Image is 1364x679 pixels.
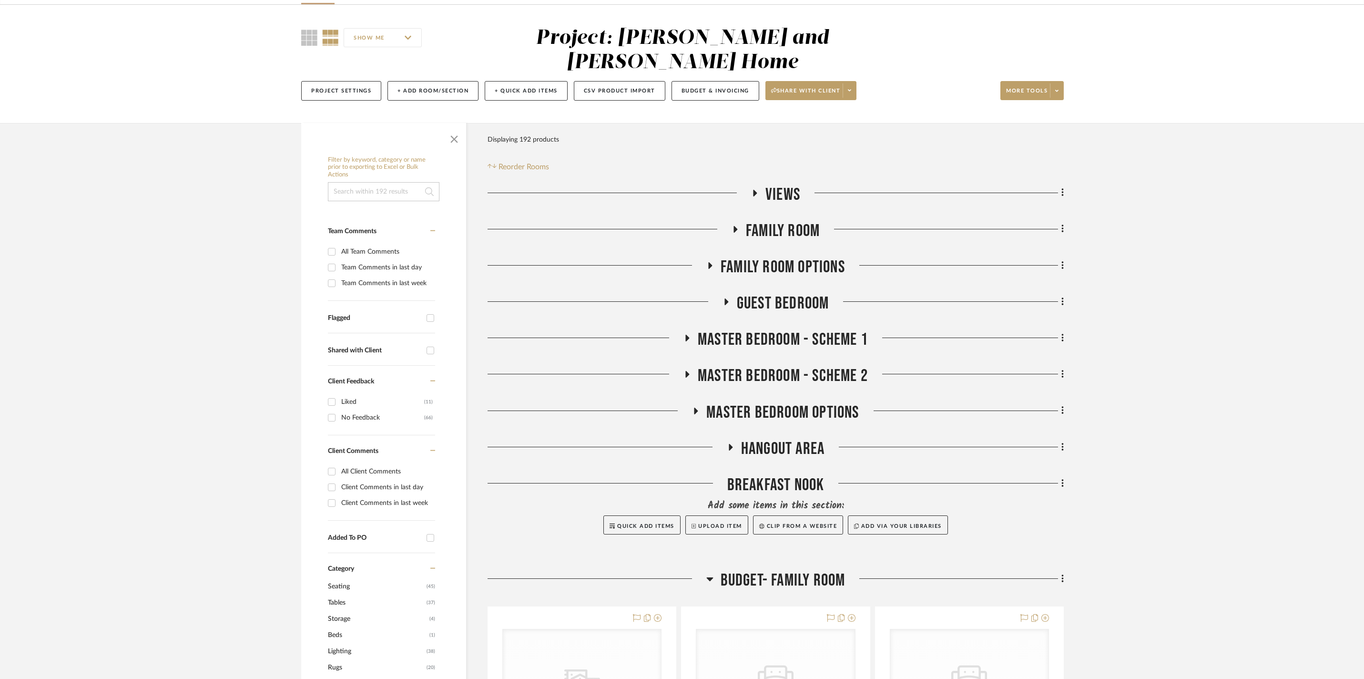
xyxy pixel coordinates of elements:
[445,128,464,147] button: Close
[848,515,948,535] button: Add via your libraries
[429,611,435,627] span: (4)
[341,276,433,291] div: Team Comments in last week
[328,182,439,201] input: Search within 192 results
[721,257,845,278] span: Family Room Options
[387,81,478,101] button: + Add Room/Section
[328,578,424,595] span: Seating
[706,402,859,423] span: Master Bedroom Options
[427,579,435,594] span: (45)
[341,464,433,479] div: All Client Comments
[746,221,820,241] span: Family Room
[328,565,354,573] span: Category
[1000,81,1064,100] button: More tools
[341,410,424,425] div: No Feedback
[427,644,435,659] span: (38)
[328,347,422,355] div: Shared with Client
[328,611,427,627] span: Storage
[617,524,674,529] span: Quick Add Items
[328,627,427,643] span: Beds
[341,480,433,495] div: Client Comments in last day
[499,161,549,173] span: Reorder Rooms
[1006,87,1048,102] span: More tools
[771,87,841,102] span: Share with client
[485,81,568,101] button: + Quick Add Items
[341,244,433,259] div: All Team Comments
[328,314,422,322] div: Flagged
[737,293,829,314] span: Guest Bedroom
[698,329,868,350] span: Master Bedroom - Scheme 1
[328,534,422,542] div: Added To PO
[328,643,424,659] span: Lighting
[427,660,435,675] span: (20)
[424,410,433,425] div: (66)
[753,515,843,535] button: Clip from a website
[328,156,439,179] h6: Filter by keyword, category or name prior to exporting to Excel or Bulk Actions
[574,81,665,101] button: CSV Product Import
[488,161,549,173] button: Reorder Rooms
[341,260,433,275] div: Team Comments in last day
[328,228,377,235] span: Team Comments
[424,394,433,410] div: (11)
[603,515,681,535] button: Quick Add Items
[488,130,559,149] div: Displaying 192 products
[341,495,433,511] div: Client Comments in last week
[721,570,845,591] span: BUDGET- FAMILY ROOM
[672,81,759,101] button: Budget & Invoicing
[328,448,378,454] span: Client Comments
[328,378,374,385] span: Client Feedback
[741,439,825,459] span: Hangout Area
[328,595,424,611] span: Tables
[429,628,435,643] span: (1)
[488,499,1064,513] div: Add some items in this section:
[427,595,435,610] span: (37)
[328,659,424,676] span: Rugs
[765,185,800,205] span: Views
[685,515,748,535] button: Upload Item
[341,394,424,410] div: Liked
[301,81,381,101] button: Project Settings
[698,366,868,386] span: Master Bedroom - Scheme 2
[536,28,829,72] div: Project: [PERSON_NAME] and [PERSON_NAME] Home
[765,81,857,100] button: Share with client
